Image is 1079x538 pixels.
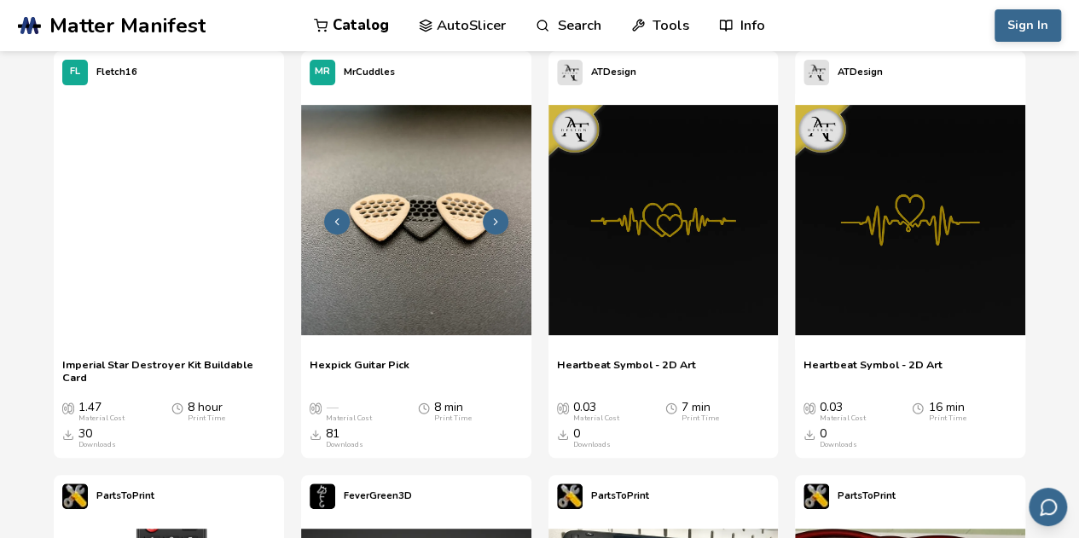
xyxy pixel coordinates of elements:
[326,441,363,449] div: Downloads
[188,401,225,423] div: 8 hour
[49,14,206,38] span: Matter Manifest
[838,63,883,81] p: ATDesign
[301,475,421,518] a: FeverGreen3D's profileFeverGreen3D
[344,487,412,505] p: FeverGreen3D
[803,358,943,384] a: Heartbeat Symbol - 2D Art
[344,63,395,81] p: MrCuddles
[548,475,658,518] a: PartsToPrint's profilePartsToPrint
[557,427,569,441] span: Downloads
[310,427,322,441] span: Downloads
[820,441,857,449] div: Downloads
[326,427,363,449] div: 81
[310,358,409,384] a: Hexpick Guitar Pick
[96,63,137,81] p: Fletch16
[803,401,815,414] span: Average Cost
[573,427,611,449] div: 0
[171,401,183,414] span: Average Print Time
[557,358,696,384] a: Heartbeat Symbol - 2D Art
[78,414,125,423] div: Material Cost
[573,414,619,423] div: Material Cost
[803,60,829,85] img: ATDesign's profile
[326,401,338,414] span: —
[928,401,966,423] div: 16 min
[557,401,569,414] span: Average Cost
[820,414,866,423] div: Material Cost
[315,67,330,78] span: MR
[838,487,896,505] p: PartsToPrint
[820,401,866,423] div: 0.03
[557,60,583,85] img: ATDesign's profile
[78,441,116,449] div: Downloads
[682,414,719,423] div: Print Time
[54,475,163,518] a: PartsToPrint's profilePartsToPrint
[62,427,74,441] span: Downloads
[912,401,924,414] span: Average Print Time
[548,51,645,94] a: ATDesign's profileATDesign
[62,401,74,414] span: Average Cost
[557,483,583,509] img: PartsToPrint's profile
[682,401,719,423] div: 7 min
[591,63,636,81] p: ATDesign
[434,414,472,423] div: Print Time
[591,487,649,505] p: PartsToPrint
[573,441,611,449] div: Downloads
[795,51,891,94] a: ATDesign's profileATDesign
[573,401,619,423] div: 0.03
[78,427,116,449] div: 30
[96,487,154,505] p: PartsToPrint
[418,401,430,414] span: Average Print Time
[995,9,1061,42] button: Sign In
[326,414,372,423] div: Material Cost
[78,401,125,423] div: 1.47
[665,401,677,414] span: Average Print Time
[795,475,904,518] a: PartsToPrint's profilePartsToPrint
[188,414,225,423] div: Print Time
[928,414,966,423] div: Print Time
[434,401,472,423] div: 8 min
[310,401,322,414] span: Average Cost
[803,427,815,441] span: Downloads
[70,67,80,78] span: FL
[820,427,857,449] div: 0
[62,358,276,384] a: Imperial Star Destroyer Kit Buildable Card
[803,483,829,509] img: PartsToPrint's profile
[62,483,88,509] img: PartsToPrint's profile
[1029,488,1067,526] button: Send feedback via email
[310,483,335,509] img: FeverGreen3D's profile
